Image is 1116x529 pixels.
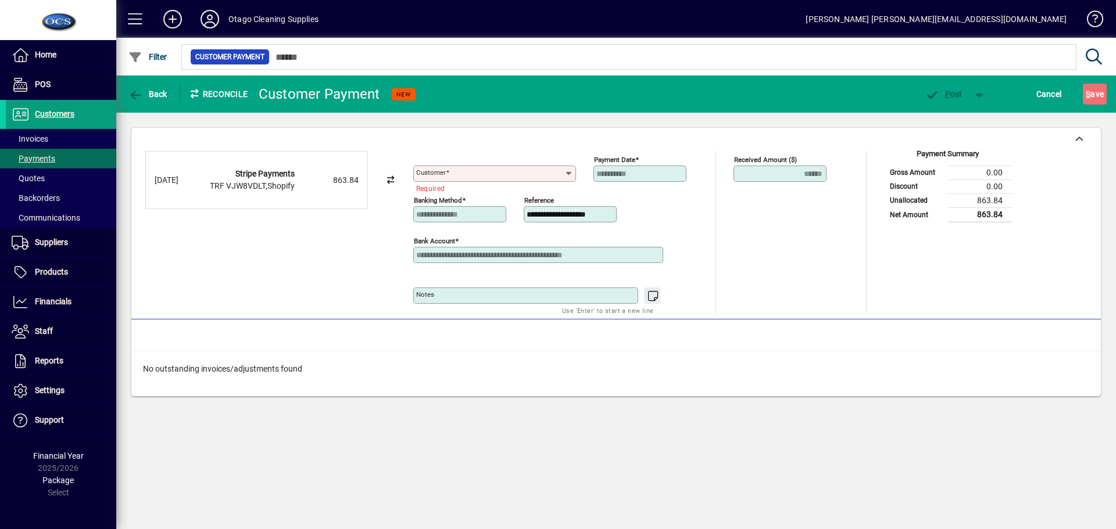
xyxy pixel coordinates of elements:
a: Products [6,258,116,287]
span: Products [35,267,68,276]
a: Support [6,406,116,435]
span: Customers [35,109,74,118]
td: Net Amount [884,207,948,222]
span: Cancel [1036,85,1062,103]
span: Financial Year [33,451,84,460]
strong: Stripe Payments [235,169,295,178]
td: 863.84 [948,193,1012,207]
a: Backorders [6,188,116,208]
span: Back [128,89,167,99]
button: Back [126,84,170,105]
a: Reports [6,347,116,376]
mat-label: Received Amount ($) [734,156,797,164]
span: Staff [35,326,53,336]
mat-label: Reference [524,196,554,204]
span: Customer Payment [195,51,264,63]
span: Reports [35,356,63,365]
td: Unallocated [884,193,948,207]
a: POS [6,70,116,99]
a: Staff [6,317,116,346]
td: 863.84 [948,207,1012,222]
span: NEW [396,91,411,98]
mat-error: Required [416,182,567,194]
button: Add [154,9,191,30]
button: Cancel [1033,84,1065,105]
span: P [945,89,950,99]
span: Filter [128,52,167,62]
div: [PERSON_NAME] [PERSON_NAME][EMAIL_ADDRESS][DOMAIN_NAME] [806,10,1067,28]
div: Reconcile [180,85,250,103]
a: Invoices [6,129,116,149]
div: Customer Payment [259,85,380,103]
a: Quotes [6,168,116,188]
span: Invoices [12,134,48,143]
span: Quotes [12,174,45,183]
span: Financials [35,297,71,306]
span: ave [1086,85,1104,103]
span: Backorders [12,193,60,203]
span: Communications [12,213,80,222]
mat-label: Payment Date [594,156,635,164]
span: Payments [12,154,55,163]
mat-label: Customer [416,168,446,177]
span: Settings [35,386,65,395]
a: Communications [6,208,116,228]
span: Suppliers [35,237,68,247]
button: Post [919,84,968,105]
div: 863.84 [301,174,359,186]
button: Filter [126,46,170,67]
a: Financials [6,287,116,316]
div: [DATE] [155,174,201,186]
div: No outstanding invoices/adjustments found [131,351,1101,387]
span: Package [42,476,74,485]
span: ost [925,89,963,99]
td: Gross Amount [884,165,948,179]
span: Home [35,50,56,59]
span: S [1086,89,1090,99]
a: Suppliers [6,228,116,257]
span: Support [35,415,64,424]
mat-label: Banking method [414,196,462,204]
td: 0.00 [948,179,1012,193]
app-page-header-button: Back [116,84,180,105]
a: Knowledge Base [1078,2,1101,40]
a: Payments [6,149,116,168]
a: Settings [6,376,116,405]
a: Home [6,41,116,70]
td: 0.00 [948,165,1012,179]
span: POS [35,80,51,89]
div: Otago Cleaning Supplies [228,10,319,28]
button: Save [1083,84,1107,105]
span: TRF VJW8VDLT,Shopify [210,181,295,190]
button: Profile [191,9,228,30]
div: Payment Summary [884,148,1012,165]
td: Discount [884,179,948,193]
app-page-summary-card: Payment Summary [884,151,1012,223]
